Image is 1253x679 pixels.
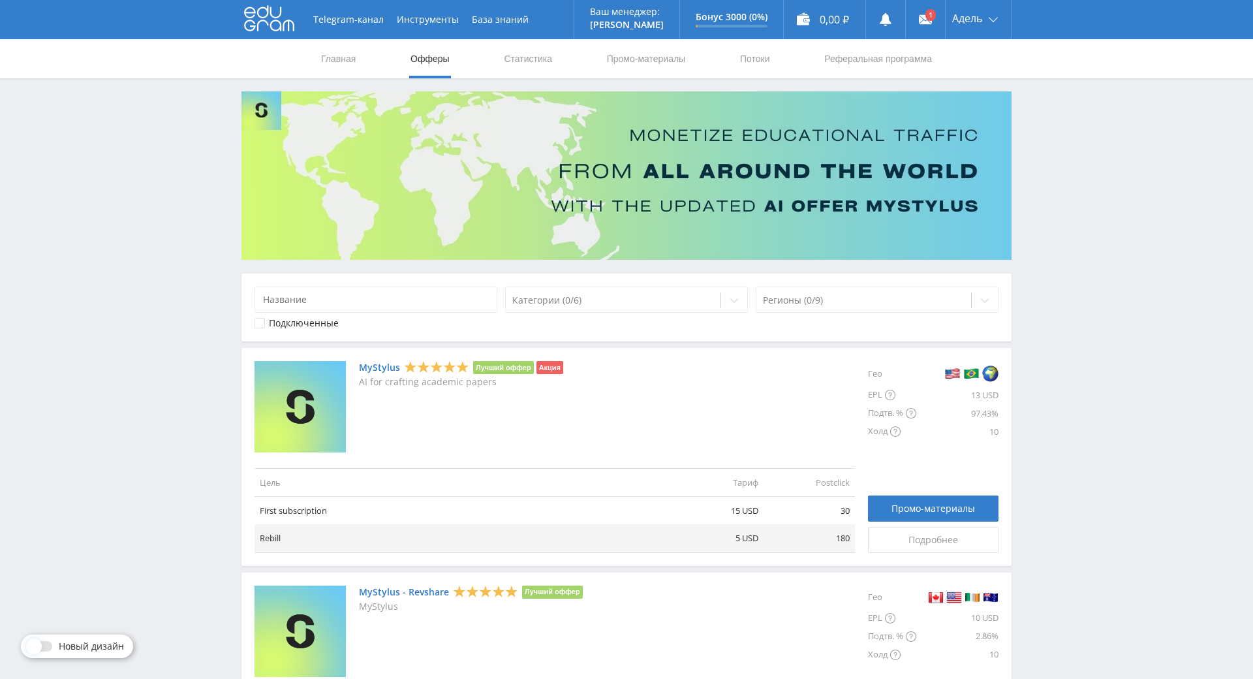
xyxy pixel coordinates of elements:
[606,39,687,78] a: Промо-материалы
[255,468,672,496] td: Цель
[409,39,451,78] a: Офферы
[255,287,497,313] input: Название
[764,524,855,552] td: 180
[590,20,664,30] p: [PERSON_NAME]
[59,641,124,652] span: Новый дизайн
[453,584,518,598] div: 5 Stars
[672,468,764,496] td: Тариф
[868,586,916,609] div: Гео
[916,422,998,441] div: 10
[952,13,982,24] span: Адель
[916,627,998,646] div: 2.86%
[916,404,998,422] div: 97.43%
[590,7,664,17] p: Ваш менеджер:
[868,527,998,553] a: Подробнее
[868,627,916,646] div: Подтв. %
[868,404,916,422] div: Подтв. %
[359,377,563,387] p: AI for crafting academic papers
[739,39,771,78] a: Потоки
[503,39,553,78] a: Статистика
[764,497,855,525] td: 30
[404,360,469,374] div: 5 Stars
[868,361,916,386] div: Гео
[868,386,916,404] div: EPL
[868,496,998,522] a: Промо-материалы
[473,361,534,374] li: Лучший оффер
[269,318,339,328] div: Подключенные
[868,422,916,441] div: Холд
[868,646,916,664] div: Холд
[672,524,764,552] td: 5 USD
[672,497,764,525] td: 15 USD
[255,524,672,552] td: Rebill
[908,535,958,545] span: Подробнее
[255,361,346,452] img: MyStylus
[916,646,998,664] div: 10
[241,91,1012,260] img: Banner
[359,601,583,612] p: MyStylus
[891,503,975,514] span: Промо-материалы
[916,386,998,404] div: 13 USD
[522,586,583,599] li: Лучший оффер
[764,468,855,496] td: Postclick
[696,12,767,22] p: Бонус 3000 (0%)
[916,609,998,627] div: 10 USD
[868,609,916,627] div: EPL
[823,39,933,78] a: Реферальная программа
[359,587,449,597] a: MyStylus - Revshare
[255,497,672,525] td: First subscription
[255,586,346,677] img: MyStylus - Revshare
[320,39,357,78] a: Главная
[359,362,400,373] a: MyStylus
[536,361,563,374] li: Акция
